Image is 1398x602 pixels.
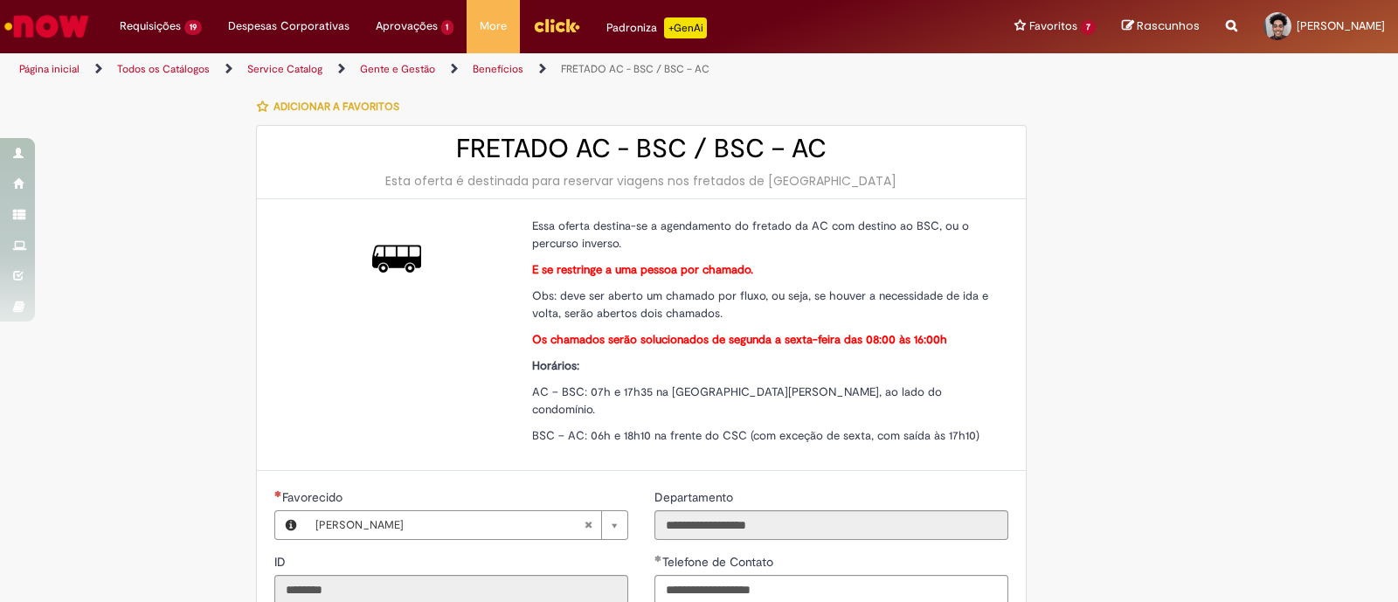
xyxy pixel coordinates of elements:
a: Gente e Gestão [360,62,435,76]
span: Necessários - Favorecido [282,489,346,505]
span: BSC – AC: 06h e 18h10 na frente do CSC (com exceção de sexta, com saída às 17h10) [532,428,979,443]
strong: Horários: [532,358,579,373]
input: Departamento [654,510,1008,540]
h2: FRETADO AC - BSC / BSC – AC [274,135,1008,163]
span: Adicionar a Favoritos [273,100,399,114]
button: Favorecido, Visualizar este registro Gabriel Romao de Oliveira [275,511,307,539]
span: [PERSON_NAME] [315,511,584,539]
span: Obs: deve ser aberto um chamado por fluxo, ou seja, se houver a necessidade de ida e volta, serão... [532,288,988,321]
a: Benefícios [473,62,523,76]
a: Rascunhos [1122,18,1200,35]
img: FRETADO AC - BSC / BSC – AC [372,234,421,283]
span: AC – BSC: 07h e 17h35 na [GEOGRAPHIC_DATA][PERSON_NAME], ao lado do condomínio. [532,384,942,417]
img: click_logo_yellow_360x200.png [533,12,580,38]
span: Obrigatório Preenchido [654,555,662,562]
label: Somente leitura - ID [274,553,289,571]
div: Padroniza [606,17,707,38]
span: 1 [441,20,454,35]
span: Somente leitura - Departamento [654,489,737,505]
a: Todos os Catálogos [117,62,210,76]
span: Essa oferta destina-se a agendamento do fretado da AC com destino ao BSC, ou o percurso inverso. [532,218,969,251]
a: Página inicial [19,62,80,76]
span: Rascunhos [1137,17,1200,34]
p: +GenAi [664,17,707,38]
span: Despesas Corporativas [228,17,349,35]
a: [PERSON_NAME]Limpar campo Favorecido [307,511,627,539]
span: Somente leitura - ID [274,554,289,570]
a: FRETADO AC - BSC / BSC – AC [561,62,709,76]
a: Service Catalog [247,62,322,76]
img: ServiceNow [2,9,92,44]
span: Requisições [120,17,181,35]
span: Telefone de Contato [662,554,777,570]
div: Esta oferta é destinada para reservar viagens nos fretados de [GEOGRAPHIC_DATA] [274,172,1008,190]
span: Favoritos [1029,17,1077,35]
strong: E se restringe a uma pessoa por chamado. [532,262,753,277]
span: 7 [1081,20,1096,35]
span: [PERSON_NAME] [1297,18,1385,33]
span: Obrigatório Preenchido [274,490,282,497]
label: Somente leitura - Departamento [654,488,737,506]
abbr: Limpar campo Favorecido [575,511,601,539]
strong: Os chamados serão solucionados de segunda a sexta-feira das 08:00 às 16:00h [532,332,947,347]
span: Aprovações [376,17,438,35]
span: 19 [184,20,202,35]
ul: Trilhas de página [13,53,919,86]
span: More [480,17,507,35]
button: Adicionar a Favoritos [256,88,409,125]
